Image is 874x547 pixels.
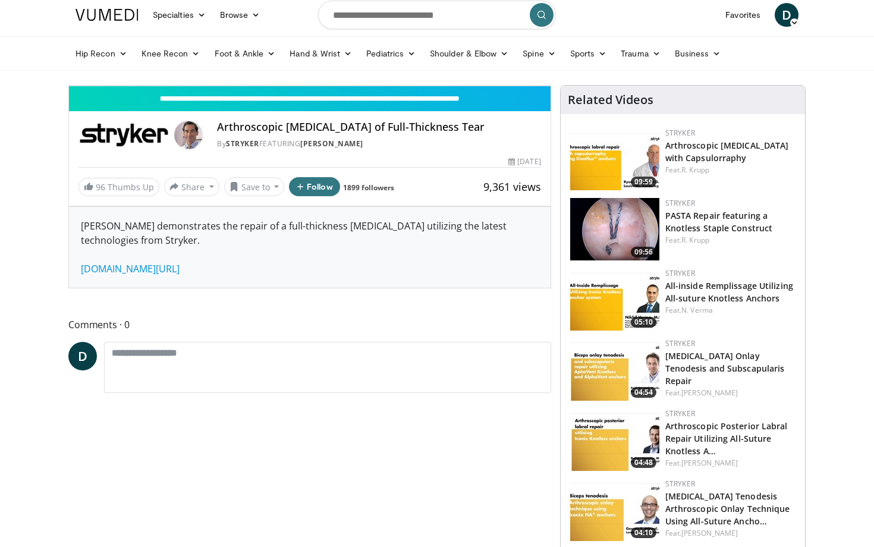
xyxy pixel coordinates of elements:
[665,338,695,348] a: Stryker
[665,479,695,489] a: Stryker
[300,139,363,149] a: [PERSON_NAME]
[78,178,159,196] a: 96 Thumbs Up
[681,388,738,398] a: [PERSON_NAME]
[217,121,540,134] h4: Arthroscopic [MEDICAL_DATA] of Full-Thickness Tear
[665,388,796,398] div: Feat.
[631,387,656,398] span: 04:54
[631,247,656,257] span: 09:56
[213,3,268,27] a: Browse
[775,3,798,27] a: D
[681,305,713,315] a: N. Verma
[681,165,709,175] a: R. Krupp
[665,491,790,527] a: [MEDICAL_DATA] Tenodesis Arthroscopic Onlay Technique Using All-Suture Ancho…
[681,458,738,468] a: [PERSON_NAME]
[570,268,659,331] img: 0dbaa052-54c8-49be-8279-c70a6c51c0f9.150x105_q85_crop-smart_upscale.jpg
[68,342,97,370] a: D
[359,42,423,65] a: Pediatrics
[665,408,695,419] a: Stryker
[508,156,540,167] div: [DATE]
[208,42,283,65] a: Foot & Ankle
[134,42,208,65] a: Knee Recon
[68,42,134,65] a: Hip Recon
[318,1,556,29] input: Search topics, interventions
[570,338,659,401] img: f0e53f01-d5db-4f12-81ed-ecc49cba6117.150x105_q85_crop-smart_upscale.jpg
[631,317,656,328] span: 05:10
[665,235,796,246] div: Feat.
[174,121,203,149] img: Avatar
[665,165,796,175] div: Feat.
[665,305,796,316] div: Feat.
[81,262,180,275] a: [DOMAIN_NAME][URL]
[226,139,259,149] a: Stryker
[570,198,659,260] a: 09:56
[78,121,169,149] img: Stryker
[665,350,785,386] a: [MEDICAL_DATA] Onlay Tenodesis and Subscapularis Repair
[563,42,614,65] a: Sports
[665,128,695,138] a: Stryker
[217,139,540,149] div: By FEATURING
[68,317,551,332] span: Comments 0
[570,338,659,401] a: 04:54
[570,479,659,541] img: dd3c9599-9b8f-4523-a967-19256dd67964.150x105_q85_crop-smart_upscale.jpg
[570,198,659,260] img: 84acc7eb-cb93-455a-a344-5c35427a46c1.png.150x105_q85_crop-smart_upscale.png
[631,527,656,538] span: 04:10
[665,528,796,539] div: Feat.
[343,183,394,193] a: 1899 followers
[570,408,659,471] img: d2f6a426-04ef-449f-8186-4ca5fc42937c.150x105_q85_crop-smart_upscale.jpg
[76,9,139,21] img: VuMedi Logo
[570,479,659,541] a: 04:10
[282,42,359,65] a: Hand & Wrist
[681,235,709,245] a: R. Krupp
[289,177,340,196] button: Follow
[570,128,659,190] a: 09:59
[665,420,788,457] a: Arthroscopic Posterior Labral Repair Utilizing All-Suture Knotless A…
[570,268,659,331] a: 05:10
[681,528,738,538] a: [PERSON_NAME]
[568,93,653,107] h4: Related Videos
[665,458,796,469] div: Feat.
[483,180,541,194] span: 9,361 views
[631,177,656,187] span: 09:59
[164,177,219,196] button: Share
[614,42,668,65] a: Trauma
[665,280,793,304] a: All-inside Remplissage Utilizing All-suture Knotless Anchors
[423,42,515,65] a: Shoulder & Elbow
[631,457,656,468] span: 04:48
[146,3,213,27] a: Specialties
[515,42,562,65] a: Spine
[665,210,773,234] a: PASTA Repair featuring a Knotless Staple Construct
[96,181,105,193] span: 96
[665,198,695,208] a: Stryker
[668,42,728,65] a: Business
[665,268,695,278] a: Stryker
[224,177,285,196] button: Save to
[570,408,659,471] a: 04:48
[69,207,551,288] div: [PERSON_NAME] demonstrates the repair of a full-thickness [MEDICAL_DATA] utilizing the latest tec...
[665,140,789,164] a: Arthroscopic [MEDICAL_DATA] with Capsulorraphy
[718,3,768,27] a: Favorites
[570,128,659,190] img: c8a3b2cc-5bd4-4878-862c-e86fdf4d853b.150x105_q85_crop-smart_upscale.jpg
